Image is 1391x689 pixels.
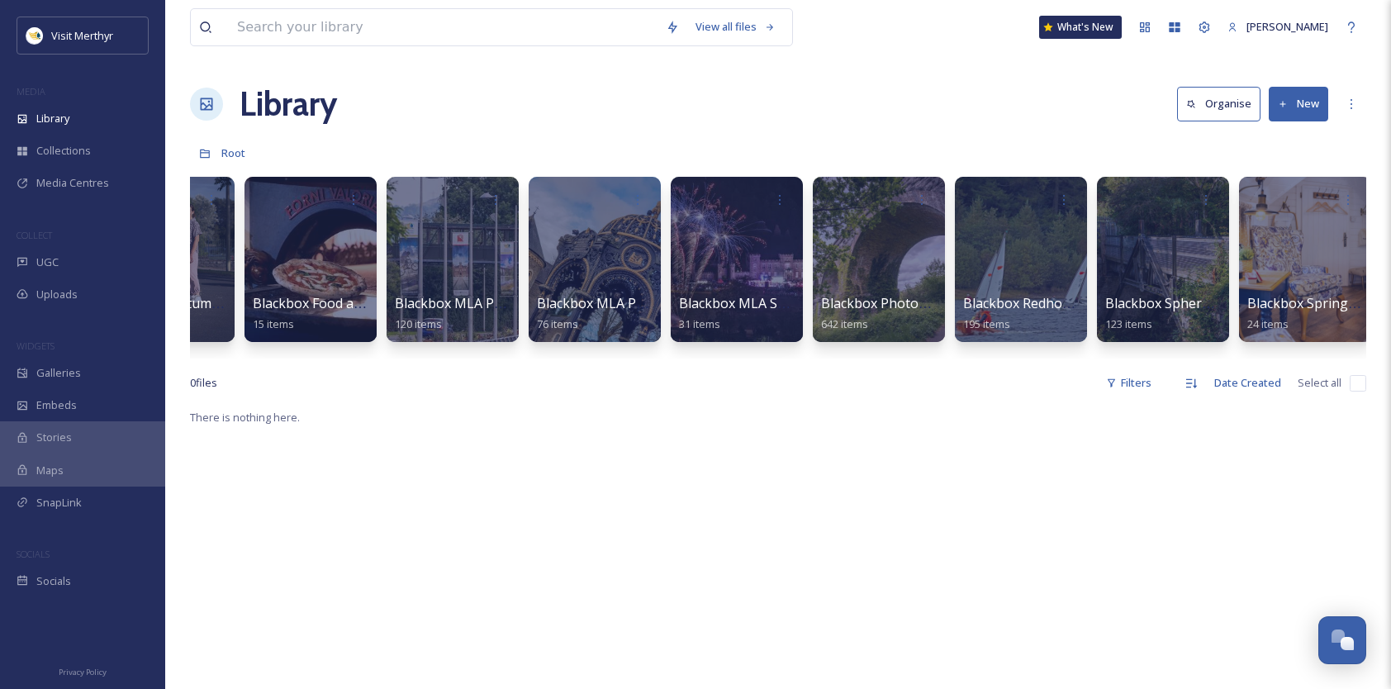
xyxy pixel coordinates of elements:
span: Select all [1298,375,1341,391]
a: Library [240,79,337,129]
span: Stories [36,430,72,445]
input: Search your library [229,9,658,45]
span: Library [36,111,69,126]
a: Blackbox Spheres new images [DATE]123 items [1105,296,1340,331]
a: Blackbox MLA Photos [GEOGRAPHIC_DATA]76 items [537,296,809,331]
span: Maps [36,463,64,478]
a: Blackbox Redhouse Gig195 items [963,296,1109,331]
span: Blackbox MLA Photography - Use with caution [395,294,683,312]
button: Open Chat [1318,616,1366,664]
span: Blackbox Spheres new images [DATE] [1105,294,1340,312]
span: There is nothing here. [190,410,300,425]
span: WIDGETS [17,340,55,352]
span: Blackbox MLA Photos [GEOGRAPHIC_DATA] [537,294,809,312]
span: 195 items [963,316,1010,331]
a: Blackbox Photoshoot [DATE]642 items [821,296,1002,331]
span: Blackbox Redhouse Gig [963,294,1109,312]
span: 24 items [1247,316,1289,331]
span: 120 items [395,316,442,331]
span: COLLECT [17,229,52,241]
span: Media Centres [36,175,109,191]
a: View all files [687,11,784,43]
a: Root [221,143,245,163]
button: New [1269,87,1328,121]
img: download.jpeg [26,27,43,44]
a: Blackbox MLA Stock Images31 items [679,296,852,331]
button: Organise [1177,87,1260,121]
span: 0 file s [190,375,217,391]
span: UGC [36,254,59,270]
span: Socials [36,573,71,589]
span: Root [221,145,245,160]
a: Blackbox MLA Photography - Use with caution120 items [395,296,683,331]
span: Blackbox Photoshoot [DATE] [821,294,1002,312]
span: 15 items [253,316,294,331]
div: Filters [1098,367,1160,399]
span: 642 items [821,316,868,331]
span: Uploads [36,287,78,302]
span: Blackbox MLA Stock Images [679,294,852,312]
span: Galleries [36,365,81,381]
span: Collections [36,143,91,159]
a: Privacy Policy [59,661,107,681]
a: What's New [1039,16,1122,39]
span: 76 items [537,316,578,331]
span: Visit Merthyr [51,28,113,43]
span: Embeds [36,397,77,413]
div: Date Created [1206,367,1289,399]
span: 31 items [679,316,720,331]
span: Privacy Policy [59,667,107,677]
span: 123 items [1105,316,1152,331]
a: Blackbox Food and Drink15 items [253,296,407,331]
span: Blackbox Food and Drink [253,294,407,312]
span: MEDIA [17,85,45,97]
span: [PERSON_NAME] [1246,19,1328,34]
a: Organise [1177,87,1269,121]
span: SOCIALS [17,548,50,560]
a: [PERSON_NAME] [1219,11,1336,43]
span: SnapLink [36,495,82,511]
